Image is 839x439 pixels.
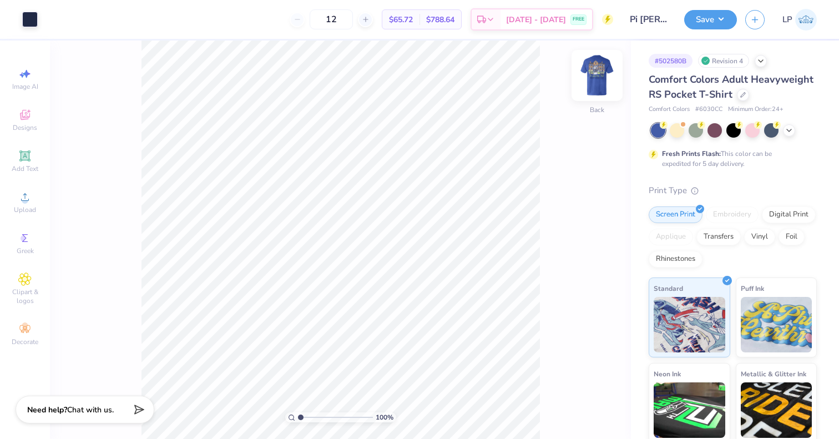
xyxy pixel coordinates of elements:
[696,229,741,245] div: Transfers
[741,282,764,294] span: Puff Ink
[654,382,725,438] img: Neon Ink
[698,54,749,68] div: Revision 4
[426,14,454,26] span: $788.64
[12,164,38,173] span: Add Text
[762,206,816,223] div: Digital Print
[6,287,44,305] span: Clipart & logos
[12,82,38,91] span: Image AI
[590,105,604,115] div: Back
[782,13,792,26] span: LP
[706,206,759,223] div: Embroidery
[728,105,784,114] span: Minimum Order: 24 +
[14,205,36,214] span: Upload
[12,337,38,346] span: Decorate
[741,368,806,380] span: Metallic & Glitter Ink
[575,53,619,98] img: Back
[662,149,721,158] strong: Fresh Prints Flash:
[695,105,722,114] span: # 6030CC
[376,412,393,422] span: 100 %
[27,405,67,415] strong: Need help?
[649,229,693,245] div: Applique
[621,8,676,31] input: Untitled Design
[649,54,693,68] div: # 502580B
[649,73,813,101] span: Comfort Colors Adult Heavyweight RS Pocket T-Shirt
[649,184,817,197] div: Print Type
[684,10,737,29] button: Save
[741,382,812,438] img: Metallic & Glitter Ink
[573,16,584,23] span: FREE
[649,251,702,268] div: Rhinestones
[506,14,566,26] span: [DATE] - [DATE]
[654,368,681,380] span: Neon Ink
[649,105,690,114] span: Comfort Colors
[654,282,683,294] span: Standard
[782,9,817,31] a: LP
[67,405,114,415] span: Chat with us.
[654,297,725,352] img: Standard
[310,9,353,29] input: – –
[389,14,413,26] span: $65.72
[17,246,34,255] span: Greek
[744,229,775,245] div: Vinyl
[13,123,37,132] span: Designs
[795,9,817,31] img: Libbie Payne
[662,149,798,169] div: This color can be expedited for 5 day delivery.
[649,206,702,223] div: Screen Print
[779,229,805,245] div: Foil
[741,297,812,352] img: Puff Ink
